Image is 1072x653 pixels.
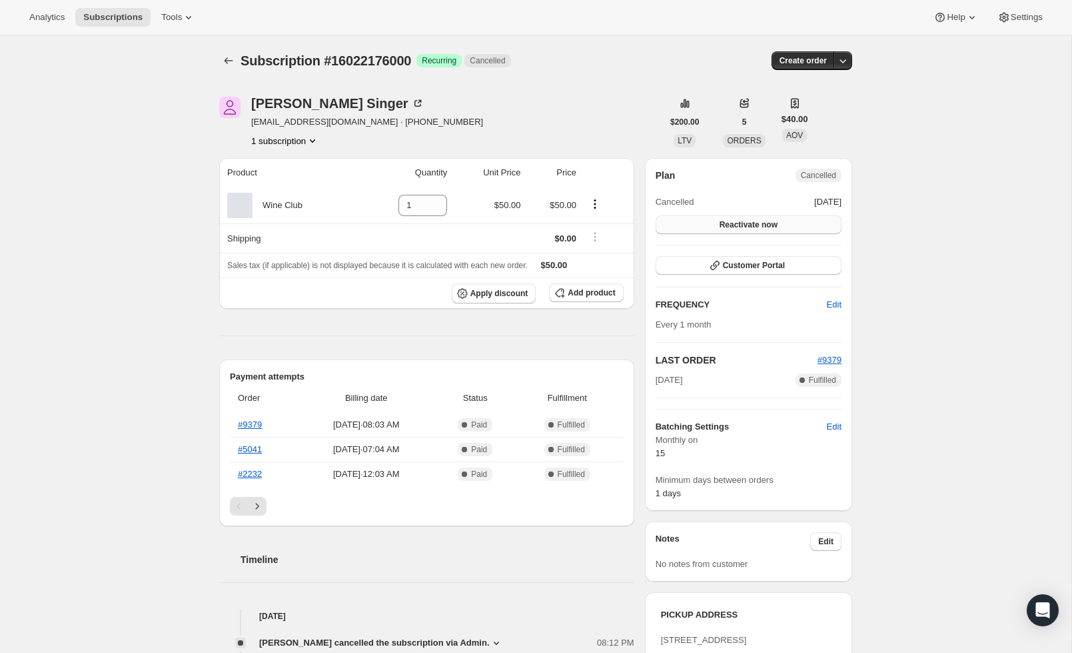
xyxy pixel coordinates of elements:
button: Edit [819,294,849,315]
span: LTV [678,136,692,145]
button: #9379 [817,354,841,367]
span: Paid [471,420,487,430]
button: Analytics [21,8,73,27]
button: [PERSON_NAME] cancelled the subscription via Admin. [259,636,503,650]
span: Paid [471,444,487,455]
h2: FREQUENCY [656,298,827,311]
span: [DATE] · 07:04 AM [301,443,432,456]
span: Fulfilled [558,444,585,455]
span: $200.00 [670,117,699,127]
span: 08:12 PM [597,636,634,650]
span: AOV [786,131,803,140]
span: $50.00 [550,200,576,210]
span: [DATE] · 08:03 AM [301,418,432,432]
span: Add product [568,287,615,298]
h2: Payment attempts [230,370,624,384]
span: Paid [471,469,487,480]
span: Create order [780,55,827,66]
nav: Pagination [230,497,624,516]
button: Tools [153,8,203,27]
span: Apply discount [470,288,528,299]
span: Fulfilled [809,375,836,386]
span: Fulfilled [558,420,585,430]
h6: Batching Settings [656,420,827,434]
span: Every 1 month [656,319,712,330]
span: $0.00 [554,233,576,243]
span: 1 days [656,488,681,498]
button: 5 [734,113,755,131]
span: Cancelled [801,170,836,181]
span: Cancelled [470,55,505,66]
span: Edit [818,536,833,547]
button: Product actions [584,197,606,211]
button: Edit [819,416,849,438]
button: Product actions [251,134,319,147]
button: Reactivate now [656,215,841,234]
span: Analytics [29,12,65,23]
a: #5041 [238,444,262,454]
th: Order [230,384,297,413]
h2: Timeline [241,553,634,566]
span: 15 [656,448,665,458]
span: Recurring [422,55,456,66]
th: Product [219,158,360,187]
button: Shipping actions [584,229,606,244]
span: Subscriptions [83,12,143,23]
button: Customer Portal [656,256,841,275]
span: Andrew Singer [219,97,241,118]
span: Fulfillment [519,392,616,405]
th: Unit Price [451,158,524,187]
span: [PERSON_NAME] cancelled the subscription via Admin. [259,636,490,650]
span: Reactivate now [720,219,778,230]
a: #9379 [817,355,841,365]
span: $50.00 [494,200,521,210]
h2: LAST ORDER [656,354,817,367]
button: Subscriptions [219,51,238,70]
span: No notes from customer [656,559,748,569]
button: Add product [549,283,623,302]
button: Edit [810,532,841,551]
button: Settings [989,8,1051,27]
span: Help [947,12,965,23]
span: Settings [1011,12,1043,23]
span: [DATE] · 12:03 AM [301,468,432,481]
span: Customer Portal [723,260,785,271]
span: Sales tax (if applicable) is not displayed because it is calculated with each new order. [227,261,528,270]
span: [EMAIL_ADDRESS][DOMAIN_NAME] · [PHONE_NUMBER] [251,115,483,129]
span: Cancelled [656,195,694,209]
span: ORDERS [727,136,761,145]
span: Minimum days between orders [656,474,841,487]
button: $200.00 [662,113,707,131]
div: Open Intercom Messenger [1027,594,1059,626]
button: Apply discount [452,283,536,303]
button: Subscriptions [75,8,151,27]
th: Shipping [219,223,360,253]
button: Create order [772,51,835,70]
span: Tools [161,12,182,23]
span: Status [440,392,511,405]
button: Next [248,497,267,516]
button: Help [925,8,986,27]
span: Billing date [301,392,432,405]
th: Price [525,158,580,187]
span: Subscription #16022176000 [241,53,411,68]
th: Quantity [360,158,451,187]
div: Wine Club [253,199,302,212]
span: 5 [742,117,747,127]
span: Edit [827,420,841,434]
h2: Plan [656,169,676,182]
span: Fulfilled [558,469,585,480]
span: $40.00 [782,113,808,126]
h3: Notes [656,532,811,551]
span: $50.00 [541,260,568,270]
div: [PERSON_NAME] Singer [251,97,424,110]
h3: PICKUP ADDRESS [661,608,836,622]
span: [DATE] [656,374,683,387]
h4: [DATE] [219,610,634,623]
span: Edit [827,298,841,311]
span: [DATE] [814,195,841,209]
a: #2232 [238,469,262,479]
span: Monthly on [656,434,841,447]
a: #9379 [238,420,262,430]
